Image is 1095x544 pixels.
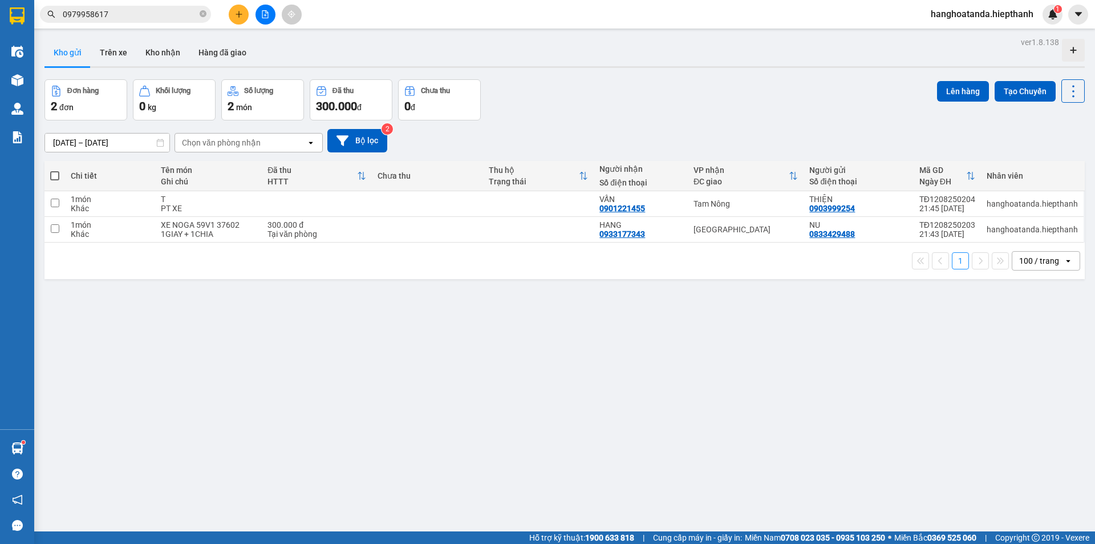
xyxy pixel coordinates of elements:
[987,199,1078,208] div: hanghoatanda.hiepthanh
[809,229,855,239] div: 0833429488
[12,520,23,531] span: message
[133,79,216,120] button: Khối lượng0kg
[809,220,907,229] div: NU
[483,161,594,191] th: Toggle SortBy
[1048,9,1058,19] img: icon-new-feature
[11,131,23,143] img: solution-icon
[919,166,966,175] div: Mã GD
[262,161,371,191] th: Toggle SortBy
[693,225,798,234] div: [GEOGRAPHIC_DATA]
[987,171,1078,180] div: Nhân viên
[809,204,855,213] div: 0903999254
[585,533,634,542] strong: 1900 633 818
[71,220,149,229] div: 1 món
[489,177,579,186] div: Trạng thái
[10,7,25,25] img: logo-vxr
[378,171,477,180] div: Chưa thu
[71,195,149,204] div: 1 món
[91,39,136,66] button: Trên xe
[22,441,25,444] sup: 1
[643,531,644,544] span: |
[1021,36,1059,49] div: ver 1.8.138
[44,39,91,66] button: Kho gửi
[919,195,975,204] div: TĐ1208250204
[919,220,975,229] div: TĐ1208250203
[937,81,989,102] button: Lên hàng
[922,7,1043,21] span: hanghoatanda.hiepthanh
[306,138,315,147] svg: open
[310,79,392,120] button: Đã thu300.000đ
[161,177,257,186] div: Ghi chú
[71,171,149,180] div: Chi tiết
[1068,5,1088,25] button: caret-down
[12,469,23,479] span: question-circle
[1056,5,1060,13] span: 1
[244,87,273,95] div: Số lượng
[189,39,255,66] button: Hàng đã giao
[693,177,789,186] div: ĐC giao
[489,166,579,175] div: Thu hộ
[161,229,257,239] div: 1GIAY + 1CHIA
[357,103,362,112] span: đ
[693,166,789,175] div: VP nhận
[745,531,885,544] span: Miền Nam
[267,166,356,175] div: Đã thu
[67,87,99,95] div: Đơn hàng
[200,9,206,20] span: close-circle
[156,87,190,95] div: Khối lượng
[161,220,257,229] div: XE NOGA 59V1 37602
[809,177,907,186] div: Số điện thoại
[267,220,366,229] div: 300.000 đ
[316,99,357,113] span: 300.000
[952,252,969,269] button: 1
[63,8,197,21] input: Tìm tên, số ĐT hoặc mã đơn
[927,533,976,542] strong: 0369 525 060
[1054,5,1062,13] sup: 1
[71,204,149,213] div: Khác
[404,99,411,113] span: 0
[599,164,682,174] div: Người nhận
[161,166,257,175] div: Tên món
[919,177,966,186] div: Ngày ĐH
[11,103,23,115] img: warehouse-icon
[255,5,275,25] button: file-add
[919,229,975,239] div: 21:43 [DATE]
[139,99,145,113] span: 0
[599,220,682,229] div: HANG
[221,79,304,120] button: Số lượng2món
[398,79,481,120] button: Chưa thu0đ
[809,166,907,175] div: Người gửi
[51,99,57,113] span: 2
[200,10,206,17] span: close-circle
[148,103,156,112] span: kg
[1062,39,1085,62] div: Tạo kho hàng mới
[421,87,450,95] div: Chưa thu
[332,87,354,95] div: Đã thu
[161,195,257,204] div: T
[267,177,356,186] div: HTTT
[781,533,885,542] strong: 0708 023 035 - 0935 103 250
[411,103,415,112] span: đ
[229,5,249,25] button: plus
[11,46,23,58] img: warehouse-icon
[985,531,987,544] span: |
[287,10,295,18] span: aim
[228,99,234,113] span: 2
[136,39,189,66] button: Kho nhận
[235,10,243,18] span: plus
[45,134,169,152] input: Select a date range.
[236,103,252,112] span: món
[529,531,634,544] span: Hỗ trợ kỹ thuật:
[987,225,1078,234] div: hanghoatanda.hiepthanh
[599,178,682,187] div: Số điện thoại
[914,161,981,191] th: Toggle SortBy
[995,81,1056,102] button: Tạo Chuyến
[327,129,387,152] button: Bộ lọc
[59,103,74,112] span: đơn
[47,10,55,18] span: search
[161,204,257,213] div: PT XE
[919,204,975,213] div: 21:45 [DATE]
[888,535,891,540] span: ⚪️
[1064,256,1073,265] svg: open
[1019,255,1059,267] div: 100 / trang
